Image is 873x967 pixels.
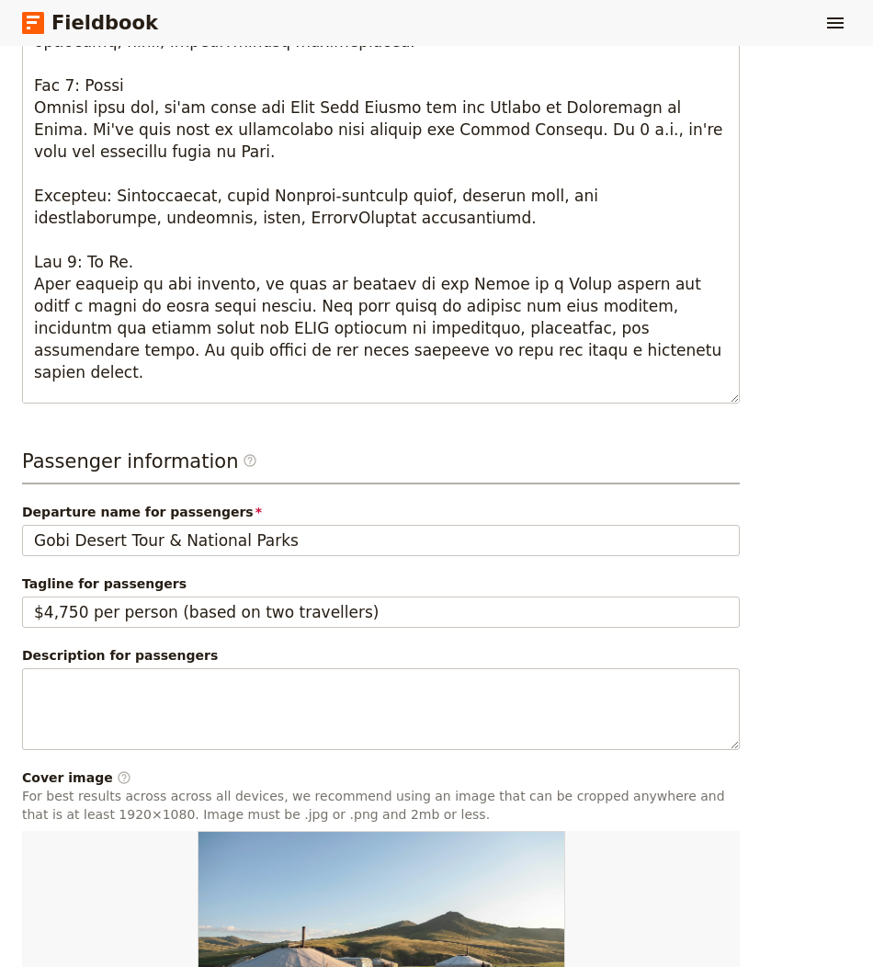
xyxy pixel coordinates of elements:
div: Cover image [22,768,740,787]
a: Fieldbook [22,7,158,39]
span: ​ [117,770,131,785]
textarea: Description for passengers [22,668,740,750]
span: Tagline for passengers [22,575,740,593]
span: Description for passengers [22,646,740,665]
span: ​ [243,453,257,475]
span: Departure name for passengers [22,503,740,521]
h3: Passenger information [22,448,740,484]
p: For best results across across all devices, we recommend using an image that can be cropped anywh... [22,787,740,824]
span: ​ [243,453,257,468]
input: Tagline for passengers [22,597,740,628]
button: Show menu [820,7,851,39]
input: Departure name for passengers [22,525,740,556]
